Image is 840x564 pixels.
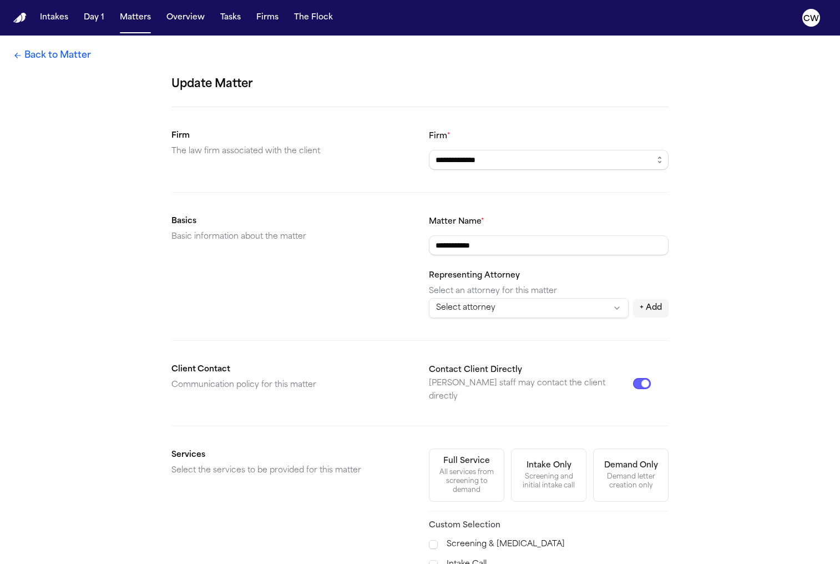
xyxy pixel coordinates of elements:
img: Finch Logo [13,13,27,23]
h2: Basics [171,215,411,228]
input: Select a firm [429,150,669,170]
label: Firm [429,132,451,140]
label: Contact Client Directly [429,366,522,374]
h3: Custom Selection [429,520,669,531]
p: Select the services to be provided for this matter [171,464,411,477]
p: Communication policy for this matter [171,379,411,392]
p: Select an attorney for this matter [429,285,669,298]
div: Intake Only [527,460,571,471]
button: The Flock [290,8,337,28]
button: Tasks [216,8,245,28]
button: Firms [252,8,283,28]
a: Home [13,13,27,23]
div: All services from screening to demand [436,468,497,495]
label: Representing Attorney [429,271,520,280]
button: Intakes [36,8,73,28]
div: Full Service [443,456,490,467]
a: Back to Matter [13,49,91,62]
div: Demand Only [604,460,658,471]
label: Screening & [MEDICAL_DATA] [447,538,669,551]
label: Matter Name [429,218,484,226]
button: Intake OnlyScreening and initial intake call [511,449,586,502]
button: Overview [162,8,209,28]
button: Day 1 [79,8,109,28]
p: The law firm associated with the client [171,145,411,158]
button: + Add [633,299,669,317]
h2: Client Contact [171,363,411,376]
p: Basic information about the matter [171,230,411,244]
p: [PERSON_NAME] staff may contact the client directly [429,377,633,404]
button: Select attorney [429,298,629,318]
button: Matters [115,8,155,28]
h2: Services [171,449,411,462]
button: Demand OnlyDemand letter creation only [593,449,669,502]
h1: Update Matter [171,75,669,93]
div: Demand letter creation only [600,472,661,490]
button: Full ServiceAll services from screening to demand [429,449,504,502]
h2: Firm [171,129,411,143]
div: Screening and initial intake call [518,472,579,490]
